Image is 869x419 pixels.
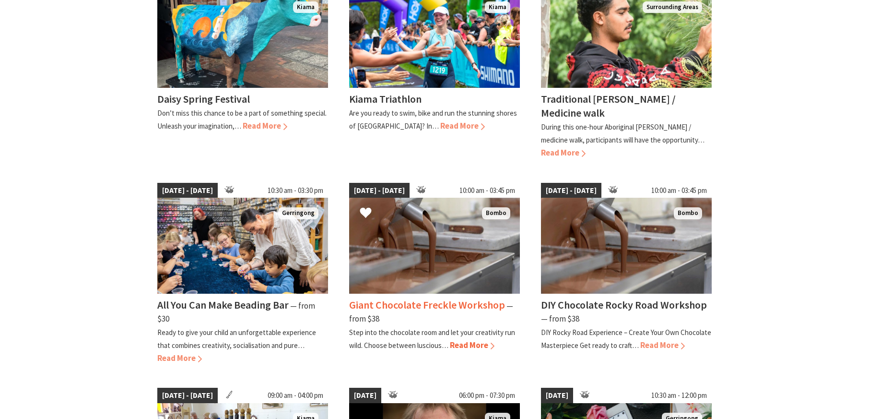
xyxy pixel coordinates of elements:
span: 10:00 am - 03:45 pm [646,183,712,198]
h4: Kiama Triathlon [349,92,422,106]
h4: All You Can Make Beading Bar [157,298,289,311]
span: Bombo [674,207,702,219]
p: Are you ready to swim, bike and run the stunning shores of [GEOGRAPHIC_DATA]? In… [349,108,517,131]
span: Read More [440,120,485,131]
span: Read More [541,147,586,158]
span: 10:30 am - 03:30 pm [263,183,328,198]
span: Gerringong [278,207,318,219]
span: Surrounding Areas [643,1,702,13]
span: Read More [243,120,287,131]
p: Ready to give your child an unforgettable experience that combines creativity, socialisation and ... [157,328,316,350]
h4: Daisy Spring Festival [157,92,250,106]
h4: Giant Chocolate Freckle Workshop [349,298,505,311]
span: [DATE] [541,388,573,403]
span: ⁠— from $38 [541,313,579,324]
img: The Treat Factory Chocolate Production [349,198,520,294]
span: Read More [640,340,685,350]
span: Read More [450,340,494,350]
h4: Traditional [PERSON_NAME] / Medicine walk [541,92,676,120]
span: Kiama [293,1,318,13]
span: 09:00 am - 04:00 pm [263,388,328,403]
span: 06:00 pm - 07:30 pm [454,388,520,403]
span: [DATE] [349,388,381,403]
a: [DATE] - [DATE] 10:00 am - 03:45 pm Chocolate Production. The Treat Factory Bombo DIY Chocolate R... [541,183,712,365]
button: Click to Favourite Giant Chocolate Freckle Workshop [350,197,381,230]
img: Chocolate Production. The Treat Factory [541,198,712,294]
span: Bombo [482,207,510,219]
span: [DATE] - [DATE] [157,183,218,198]
p: Don’t miss this chance to be a part of something special. Unleash your imagination,… [157,108,327,131]
h4: DIY Chocolate Rocky Road Workshop [541,298,707,311]
p: DIY Rocky Road Experience – Create Your Own Chocolate Masterpiece Get ready to craft… [541,328,711,350]
a: [DATE] - [DATE] 10:30 am - 03:30 pm groups family kids adults can all bead at our workshops Gerri... [157,183,328,365]
span: Kiama [485,1,510,13]
span: 10:00 am - 03:45 pm [455,183,520,198]
span: [DATE] - [DATE] [157,388,218,403]
span: [DATE] - [DATE] [349,183,410,198]
p: Step into the chocolate room and let your creativity run wild. Choose between luscious… [349,328,515,350]
p: During this one-hour Aboriginal [PERSON_NAME] / medicine walk, participants will have the opportu... [541,122,705,144]
span: 10:30 am - 12:00 pm [646,388,712,403]
a: [DATE] - [DATE] 10:00 am - 03:45 pm The Treat Factory Chocolate Production Bombo Giant Chocolate ... [349,183,520,365]
span: Read More [157,353,202,363]
img: groups family kids adults can all bead at our workshops [157,198,328,294]
span: [DATE] - [DATE] [541,183,601,198]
